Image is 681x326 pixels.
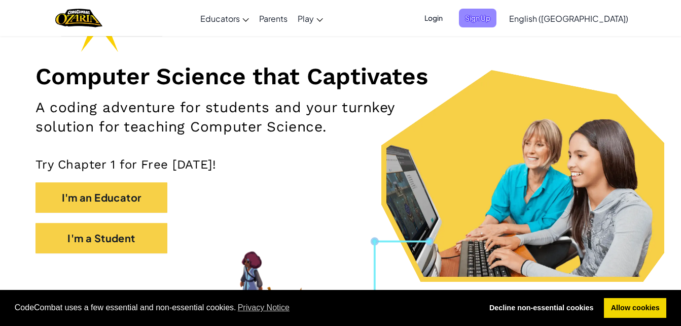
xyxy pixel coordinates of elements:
[35,182,167,213] button: I'm an Educator
[236,300,292,315] a: learn more about cookies
[15,300,475,315] span: CodeCombat uses a few essential and non-essential cookies.
[509,13,628,24] span: English ([GEOGRAPHIC_DATA])
[604,298,666,318] a: allow cookies
[254,5,293,32] a: Parents
[459,9,496,27] button: Sign Up
[35,98,444,137] h2: A coding adventure for students and your turnkey solution for teaching Computer Science.
[55,8,102,28] a: Ozaria by CodeCombat logo
[195,5,254,32] a: Educators
[35,157,646,172] p: Try Chapter 1 for Free [DATE]!
[298,13,314,24] span: Play
[418,9,449,27] button: Login
[35,62,646,90] h1: Computer Science that Captivates
[200,13,240,24] span: Educators
[35,223,167,253] button: I'm a Student
[482,298,600,318] a: deny cookies
[293,5,328,32] a: Play
[55,8,102,28] img: Home
[504,5,633,32] a: English ([GEOGRAPHIC_DATA])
